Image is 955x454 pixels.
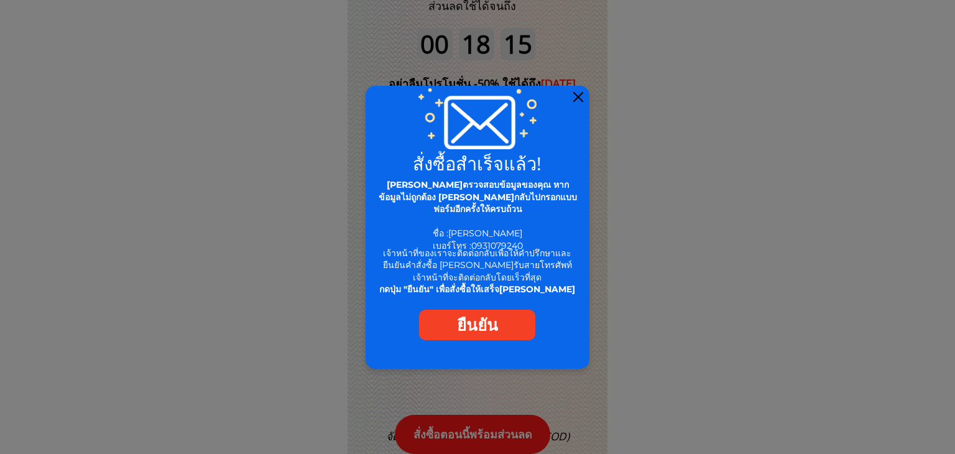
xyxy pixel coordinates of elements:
div: ชื่อ : เบอร์โทร : [376,179,579,252]
div: เจ้าหน้าที่ของเราจะติดต่อกลับเพื่อให้คำปรึกษาและยืนยันคำสั่งซื้อ [PERSON_NAME]รับสายโทรศัพท์ เจ้า... [376,248,579,296]
span: 0931079240 [471,240,523,251]
span: กดปุ่ม "ยืนยัน" เพื่อสั่งซื้อให้เสร็จ[PERSON_NAME] [379,284,575,295]
span: [PERSON_NAME]ตรวจสอบข้อมูลของคุณ หากข้อมูลไม่ถูกต้อง [PERSON_NAME]กลับไปกรอกแบบฟอร์มอีกครั้งให้คร... [379,179,577,215]
a: ยืนยัน [419,310,535,340]
h2: สั่งซื้อสำเร็จแล้ว! [373,154,582,172]
span: [PERSON_NAME] [448,228,522,239]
